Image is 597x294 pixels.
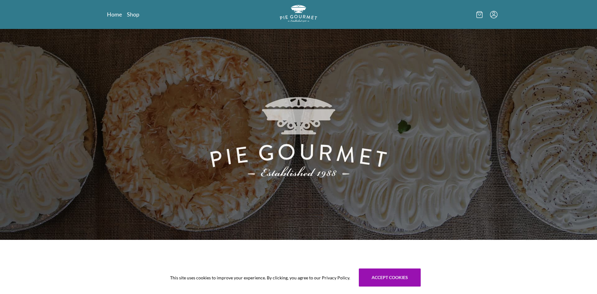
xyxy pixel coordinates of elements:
[114,260,483,269] h1: Call [PHONE_NUMBER] or Order Online
[280,5,317,24] a: Logo
[490,11,497,18] button: Menu
[127,11,139,18] a: Shop
[280,5,317,22] img: logo
[170,274,350,281] span: This site uses cookies to improve your experience. By clicking, you agree to our Privacy Policy.
[359,268,421,287] button: Accept cookies
[107,11,122,18] a: Home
